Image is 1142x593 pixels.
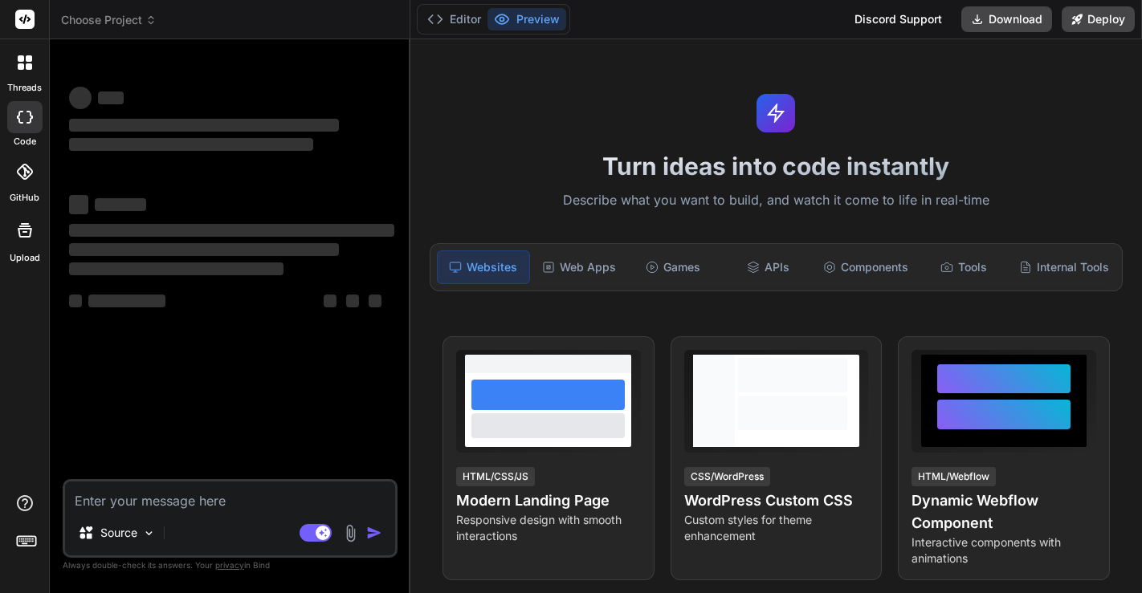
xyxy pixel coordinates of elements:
label: Upload [10,251,40,265]
h4: WordPress Custom CSS [684,489,869,512]
button: Download [961,6,1052,32]
h1: Turn ideas into code instantly [420,152,1132,181]
span: ‌ [369,294,381,307]
label: threads [7,81,42,95]
span: ‌ [69,243,339,256]
div: Games [627,250,719,284]
span: ‌ [98,91,124,104]
div: APIs [722,250,814,284]
span: ‌ [95,198,146,211]
button: Editor [421,8,487,30]
div: Discord Support [845,6,952,32]
h4: Modern Landing Page [456,489,641,512]
span: ‌ [69,138,313,151]
span: ‌ [69,195,88,214]
div: HTML/CSS/JS [456,467,535,486]
p: Always double-check its answers. Your in Bind [63,558,398,573]
img: icon [366,525,382,541]
span: ‌ [88,294,165,307]
img: Pick Models [142,526,156,540]
label: code [14,135,36,148]
div: HTML/Webflow [912,467,996,486]
span: ‌ [69,262,283,275]
span: ‌ [346,294,359,307]
span: ‌ [324,294,336,307]
button: Deploy [1062,6,1135,32]
span: ‌ [69,119,339,132]
div: CSS/WordPress [684,467,770,486]
label: GitHub [10,191,39,205]
button: Preview [487,8,566,30]
p: Describe what you want to build, and watch it come to life in real-time [420,190,1132,211]
p: Source [100,525,137,541]
div: Websites [437,250,530,284]
div: Components [817,250,915,284]
span: ‌ [69,224,394,237]
p: Interactive components with animations [912,534,1096,567]
div: Internal Tools [1013,250,1115,284]
p: Responsive design with smooth interactions [456,512,641,544]
div: Web Apps [533,250,625,284]
div: Tools [918,250,1009,284]
span: ‌ [69,294,82,307]
img: attachment [341,524,360,542]
span: Choose Project [61,12,157,28]
h4: Dynamic Webflow Component [912,489,1096,534]
p: Custom styles for theme enhancement [684,512,869,544]
span: ‌ [69,87,92,109]
span: privacy [215,560,244,570]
